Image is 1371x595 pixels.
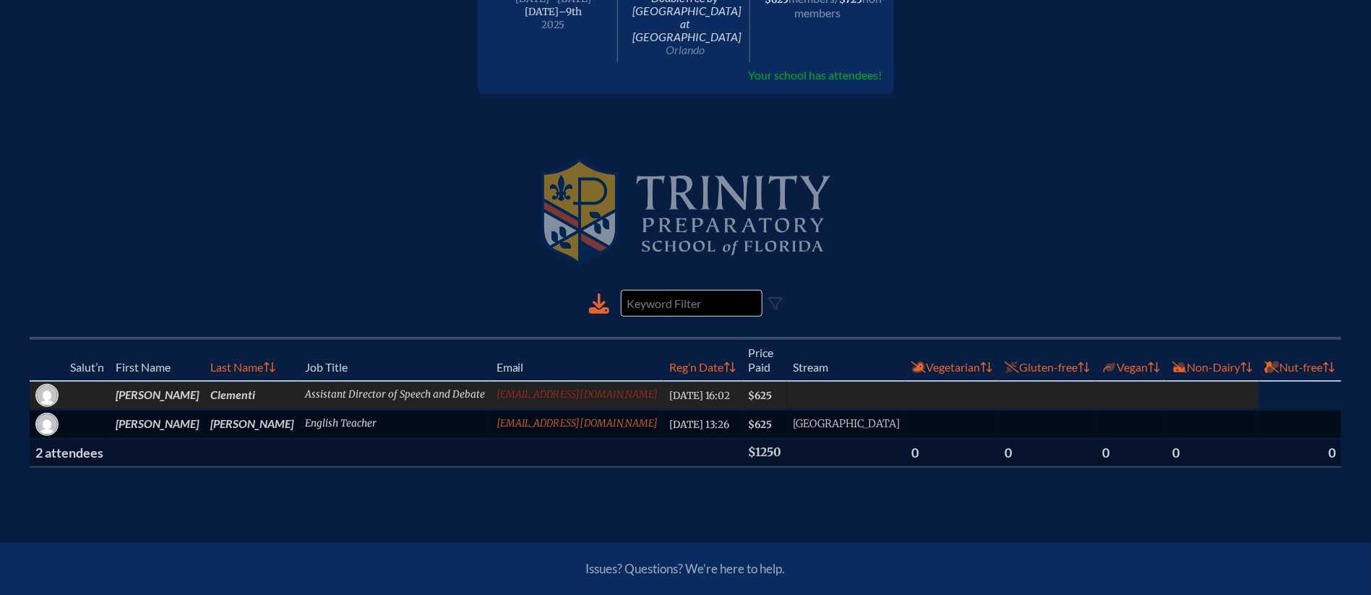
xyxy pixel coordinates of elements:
th: 0 [906,439,999,466]
th: 0 [999,439,1096,466]
a: [EMAIL_ADDRESS][DOMAIN_NAME] [497,417,658,429]
th: 2 attendee s [30,439,743,466]
input: Keyword Filter [621,290,762,317]
th: Email [491,338,664,381]
th: First Name [110,338,205,381]
span: [DATE] 13:26 [669,419,729,431]
span: [GEOGRAPHIC_DATA] [793,417,900,430]
td: English Teacher [299,410,491,439]
th: Gluten-free [999,338,1096,381]
th: 0 [1096,439,1166,466]
span: Orlando [666,43,705,56]
th: Non-Dairy [1166,338,1259,381]
th: Vegetarian [906,338,999,381]
th: $1250 [742,439,787,466]
th: Vegan [1096,338,1166,381]
th: 0 [1166,439,1259,466]
th: Reg’n Date [663,338,742,381]
span: [DATE]–⁠9th [525,6,582,18]
th: Stream [787,338,906,381]
img: Gravatar [37,385,57,406]
span: $625 [748,390,772,402]
span: $625 [748,419,772,431]
a: [EMAIL_ADDRESS][DOMAIN_NAME] [497,388,658,401]
td: Clementi [205,381,299,410]
th: Last Name [205,338,299,381]
div: Download to CSV [589,294,609,314]
p: Issues? Questions? We’re here to help. [431,561,940,576]
td: [PERSON_NAME] [205,410,299,439]
span: Your school has attendees! [749,68,882,82]
th: Job Title [299,338,491,381]
span: 2025 [501,20,606,30]
td: [PERSON_NAME] [110,410,205,439]
th: Salut’n [64,338,110,381]
span: [DATE] 16:02 [669,390,730,402]
img: Gravatar [37,414,57,435]
img: Trinity Preparatory School [541,158,830,267]
th: Nut-free [1259,338,1341,381]
td: Assistant Director of Speech and Debate [299,381,491,410]
th: 0 [1259,439,1341,466]
td: [PERSON_NAME] [110,381,205,410]
th: Price Paid [742,338,787,381]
